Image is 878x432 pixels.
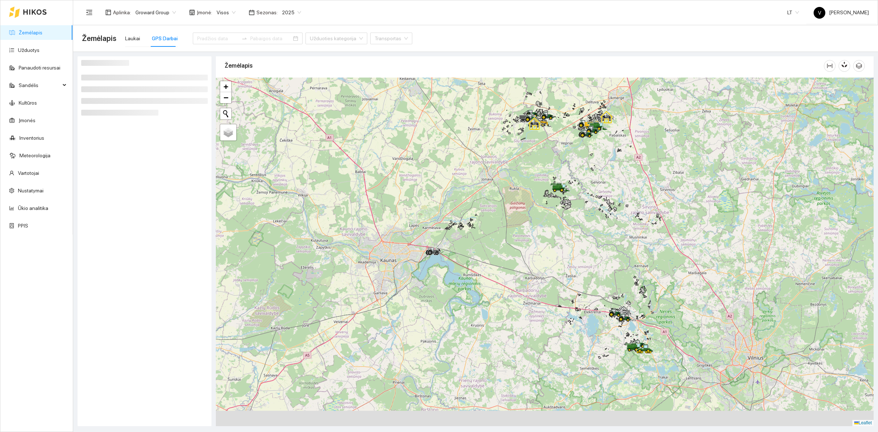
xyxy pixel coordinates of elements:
a: Panaudoti resursai [19,65,60,71]
a: Inventorius [19,135,44,141]
a: Leaflet [854,420,872,425]
a: Kultūros [19,100,37,106]
span: Sandėlis [19,78,60,93]
span: Įmonė : [197,8,212,16]
div: GPS Darbai [152,34,178,42]
span: + [224,82,228,91]
a: Įmonės [19,117,35,123]
input: Pradžios data [197,34,239,42]
span: Sezonas : [256,8,278,16]
a: Nustatymai [18,188,44,194]
span: swap-right [241,35,247,41]
a: Zoom in [220,81,231,92]
button: column-width [824,60,836,72]
div: Žemėlapis [225,55,824,76]
span: column-width [824,63,835,69]
span: − [224,93,228,102]
input: Pabaigos data [250,34,292,42]
span: calendar [249,10,255,15]
span: Visos [217,7,236,18]
span: LT [787,7,799,18]
span: Žemėlapis [82,33,116,44]
span: [PERSON_NAME] [814,10,869,15]
a: Meteorologija [19,153,50,158]
button: Initiate a new search [220,108,231,119]
span: V [818,7,821,19]
span: shop [189,10,195,15]
a: Užduotys [18,47,40,53]
span: menu-fold [86,9,93,16]
a: Zoom out [220,92,231,103]
span: to [241,35,247,41]
span: layout [105,10,111,15]
span: Aplinka : [113,8,131,16]
a: Ūkio analitika [18,205,48,211]
span: Groward Group [135,7,176,18]
a: PPIS [18,223,28,229]
div: Laukai [125,34,140,42]
a: Layers [220,124,236,140]
button: menu-fold [82,5,97,20]
a: Vartotojai [18,170,39,176]
a: Žemėlapis [19,30,42,35]
span: 2025 [282,7,301,18]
